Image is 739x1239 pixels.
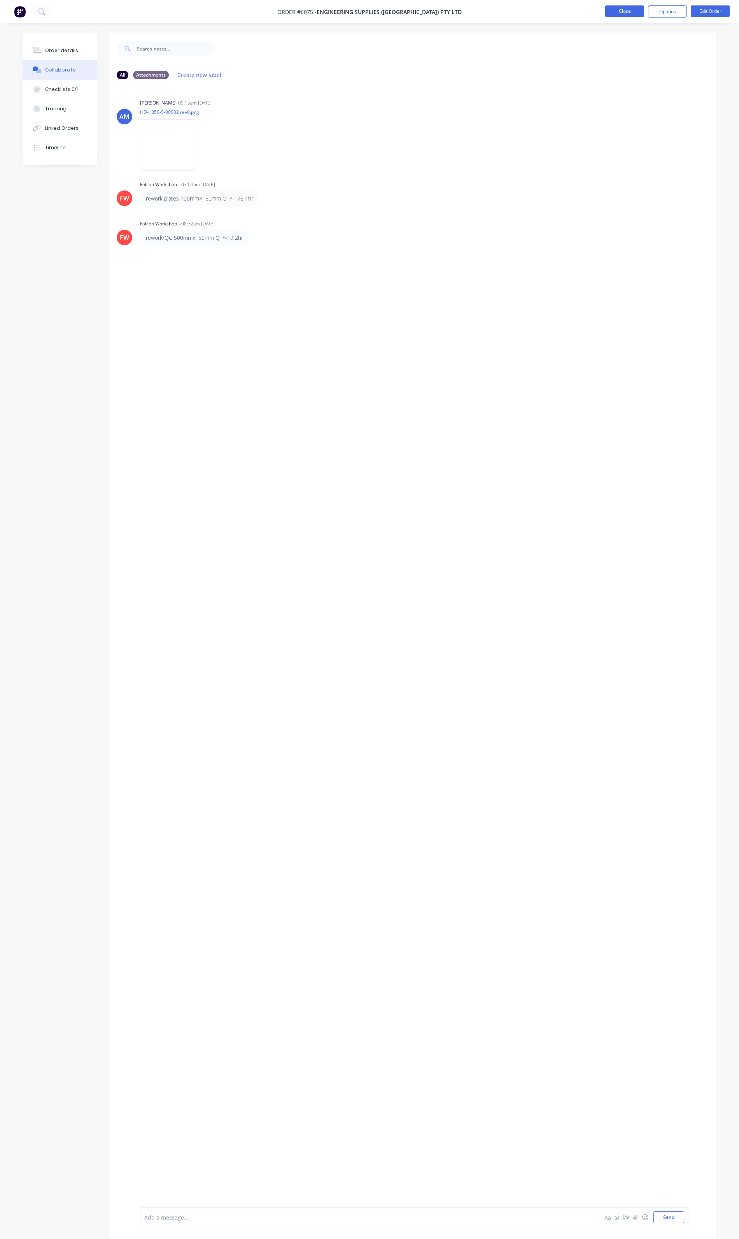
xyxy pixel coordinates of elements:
[23,99,97,119] button: Tracking
[133,71,169,79] div: Attachments
[45,144,66,151] div: Timeline
[178,99,212,106] div: 09:15am [DATE]
[140,220,177,227] div: Falcon Workshop
[23,138,97,157] button: Timeline
[179,181,215,188] div: - 03:00pm [DATE]
[612,1213,622,1222] button: @
[14,6,26,17] img: Factory
[173,70,226,80] button: Create new label
[179,220,215,227] div: - 08:32am [DATE]
[140,99,177,106] div: [PERSON_NAME]
[277,8,317,16] span: Order #6075 -
[146,194,253,202] div: rework plates 100mm×150mm QTY-178 1hr
[140,109,204,115] p: HD-1850-S-00002 rev0.png
[23,119,97,138] button: Linked Orders
[605,5,644,17] button: Close
[45,66,76,73] div: Collaborate
[603,1213,612,1222] button: Aa
[45,125,79,132] div: Linked Orders
[45,105,67,112] div: Tracking
[653,1211,684,1223] button: Send
[45,47,78,54] div: Order details
[45,86,78,93] div: Checklists 0/1
[640,1213,650,1222] button: ☺
[146,234,243,242] div: rework/QC 500mmx150mm QTY-19 2hr
[117,71,128,79] div: All
[137,41,214,56] input: Search notes...
[691,5,730,17] button: Edit Order
[23,41,97,60] button: Order details
[119,112,130,121] div: AM
[120,194,129,203] div: FW
[317,8,462,16] span: Engineering Supplies ([GEOGRAPHIC_DATA]) Pty Ltd
[120,233,129,242] div: FW
[23,80,97,99] button: Checklists 0/1
[140,181,177,188] div: Falcon Workshop
[648,5,687,18] button: Options
[23,60,97,80] button: Collaborate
